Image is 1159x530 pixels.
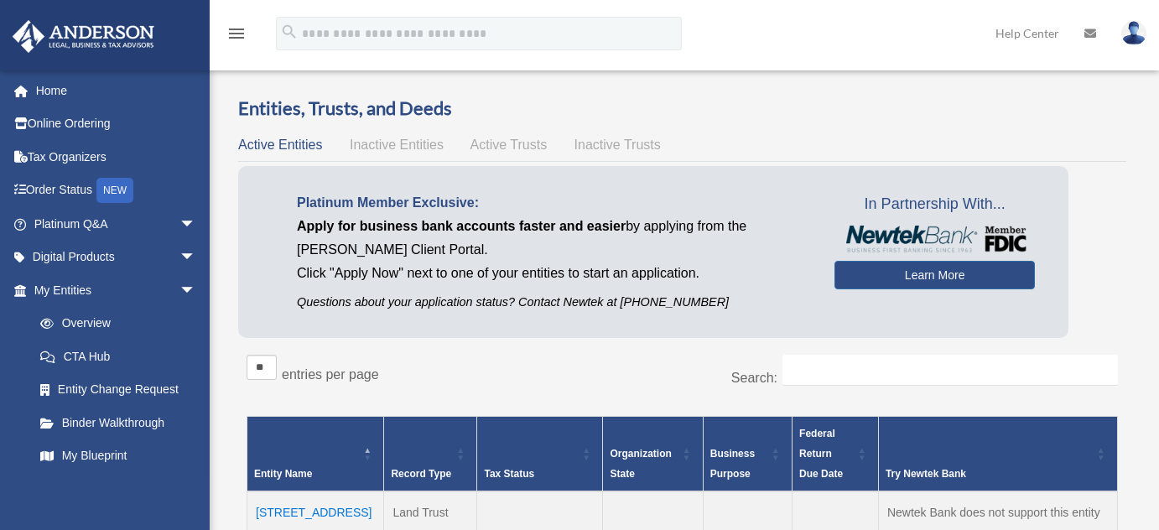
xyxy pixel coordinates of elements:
[179,207,213,242] span: arrow_drop_down
[297,262,809,285] p: Click "Apply Now" next to one of your entities to start an application.
[731,371,777,385] label: Search:
[226,29,247,44] a: menu
[703,417,792,492] th: Business Purpose: Activate to sort
[843,226,1026,252] img: NewtekBankLogoSM.png
[793,417,879,492] th: Federal Return Due Date: Activate to sort
[12,107,221,141] a: Online Ordering
[297,292,809,313] p: Questions about your application status? Contact Newtek at [PHONE_NUMBER]
[12,140,221,174] a: Tax Organizers
[238,96,1126,122] h3: Entities, Trusts, and Deeds
[280,23,299,41] i: search
[247,417,384,492] th: Entity Name: Activate to invert sorting
[886,464,1092,484] div: Try Newtek Bank
[23,439,213,473] a: My Blueprint
[96,178,133,203] div: NEW
[297,215,809,262] p: by applying from the [PERSON_NAME] Client Portal.
[391,468,451,480] span: Record Type
[23,472,213,506] a: Tax Due Dates
[226,23,247,44] i: menu
[12,74,221,107] a: Home
[23,373,213,407] a: Entity Change Request
[238,138,322,152] span: Active Entities
[282,367,379,382] label: entries per page
[799,428,843,480] span: Federal Return Due Date
[834,191,1035,218] span: In Partnership With...
[12,174,221,208] a: Order StatusNEW
[23,406,213,439] a: Binder Walkthrough
[179,273,213,308] span: arrow_drop_down
[470,138,548,152] span: Active Trusts
[23,340,213,373] a: CTA Hub
[179,241,213,275] span: arrow_drop_down
[254,468,312,480] span: Entity Name
[574,138,661,152] span: Inactive Trusts
[603,417,703,492] th: Organization State: Activate to sort
[878,417,1117,492] th: Try Newtek Bank : Activate to sort
[12,241,221,274] a: Digital Productsarrow_drop_down
[1121,21,1146,45] img: User Pic
[384,417,477,492] th: Record Type: Activate to sort
[23,307,205,340] a: Overview
[297,219,626,233] span: Apply for business bank accounts faster and easier
[8,20,159,53] img: Anderson Advisors Platinum Portal
[710,448,755,480] span: Business Purpose
[297,191,809,215] p: Platinum Member Exclusive:
[350,138,444,152] span: Inactive Entities
[834,261,1035,289] a: Learn More
[484,468,534,480] span: Tax Status
[12,207,221,241] a: Platinum Q&Aarrow_drop_down
[12,273,213,307] a: My Entitiesarrow_drop_down
[610,448,671,480] span: Organization State
[477,417,603,492] th: Tax Status: Activate to sort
